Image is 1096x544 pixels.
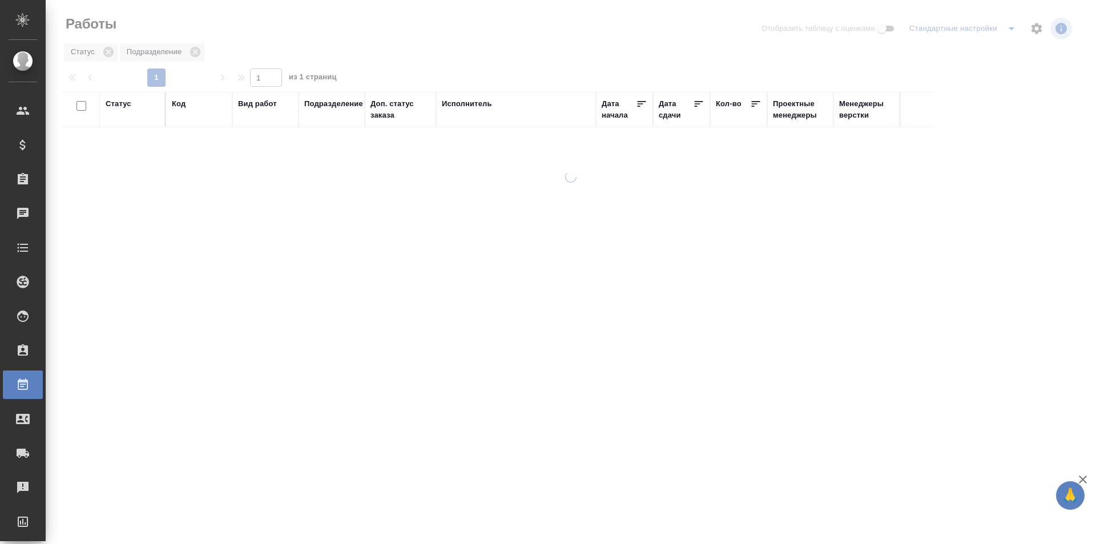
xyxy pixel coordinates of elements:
button: 🙏 [1056,481,1085,510]
div: Статус [106,98,131,110]
div: Код [172,98,186,110]
div: Вид работ [238,98,277,110]
span: 🙏 [1061,483,1080,507]
div: Подразделение [304,98,363,110]
div: Исполнитель [442,98,492,110]
div: Кол-во [716,98,742,110]
div: Доп. статус заказа [370,98,430,121]
div: Менеджеры верстки [839,98,894,121]
div: Дата сдачи [659,98,693,121]
div: Дата начала [602,98,636,121]
div: Проектные менеджеры [773,98,828,121]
